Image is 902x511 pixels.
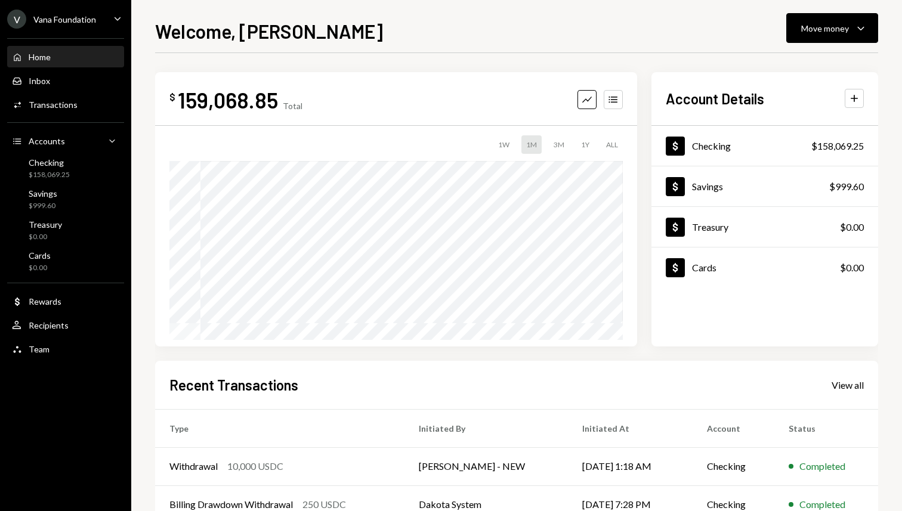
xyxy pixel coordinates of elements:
[29,188,57,199] div: Savings
[811,139,864,153] div: $158,069.25
[29,157,70,168] div: Checking
[29,344,50,354] div: Team
[178,86,278,113] div: 159,068.85
[692,221,728,233] div: Treasury
[33,14,96,24] div: Vana Foundation
[693,447,774,485] td: Checking
[29,296,61,306] div: Rewards
[7,130,124,151] a: Accounts
[7,185,124,213] a: Savings$999.60
[29,201,57,211] div: $999.60
[651,247,878,287] a: Cards$0.00
[283,101,302,111] div: Total
[29,263,51,273] div: $0.00
[651,166,878,206] a: Savings$999.60
[832,379,864,391] div: View all
[7,314,124,336] a: Recipients
[155,409,404,447] th: Type
[29,320,69,330] div: Recipients
[29,76,50,86] div: Inbox
[576,135,594,154] div: 1Y
[7,94,124,115] a: Transactions
[29,100,78,110] div: Transactions
[7,247,124,275] a: Cards$0.00
[840,220,864,234] div: $0.00
[829,179,864,194] div: $999.60
[774,409,878,447] th: Status
[651,126,878,166] a: Checking$158,069.25
[799,459,845,473] div: Completed
[7,10,26,29] div: V
[29,250,51,261] div: Cards
[692,181,723,192] div: Savings
[493,135,514,154] div: 1W
[169,375,298,395] h2: Recent Transactions
[404,409,568,447] th: Initiated By
[29,52,51,62] div: Home
[666,89,764,109] h2: Account Details
[29,219,62,230] div: Treasury
[169,91,175,103] div: $
[155,19,383,43] h1: Welcome, [PERSON_NAME]
[7,290,124,312] a: Rewards
[7,154,124,182] a: Checking$158,069.25
[29,232,62,242] div: $0.00
[521,135,542,154] div: 1M
[7,338,124,360] a: Team
[29,170,70,180] div: $158,069.25
[693,409,774,447] th: Account
[169,459,218,473] div: Withdrawal
[404,447,568,485] td: [PERSON_NAME] - NEW
[692,140,731,151] div: Checking
[801,22,849,35] div: Move money
[7,70,124,91] a: Inbox
[7,216,124,244] a: Treasury$0.00
[786,13,878,43] button: Move money
[549,135,569,154] div: 3M
[227,459,283,473] div: 10,000 USDC
[651,207,878,247] a: Treasury$0.00
[601,135,623,154] div: ALL
[568,409,693,447] th: Initiated At
[840,261,864,275] div: $0.00
[29,136,65,146] div: Accounts
[692,262,716,273] div: Cards
[7,46,124,67] a: Home
[568,447,693,485] td: [DATE] 1:18 AM
[832,378,864,391] a: View all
